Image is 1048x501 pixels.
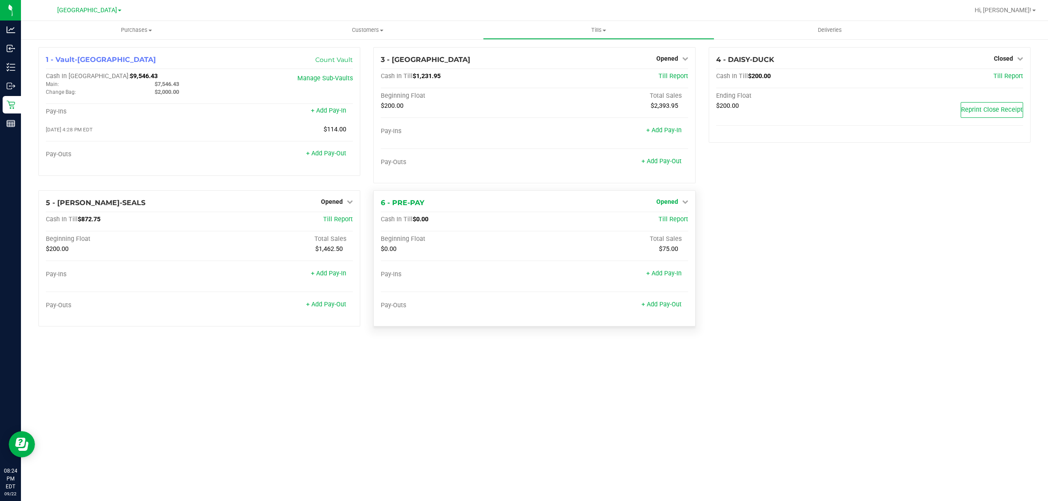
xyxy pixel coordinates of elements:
div: Pay-Outs [381,158,534,166]
div: Pay-Ins [381,271,534,278]
span: Opened [321,198,343,205]
div: Pay-Ins [381,127,534,135]
a: Till Report [658,216,688,223]
a: + Add Pay-Out [641,301,682,308]
span: $1,462.50 [315,245,343,253]
div: Pay-Outs [46,302,200,309]
span: [DATE] 4:28 PM EDT [46,127,93,133]
span: $2,393.95 [651,102,678,110]
p: 08:24 PM EDT [4,467,17,491]
span: Hi, [PERSON_NAME]! [975,7,1031,14]
div: Pay-Ins [46,108,200,116]
span: $7,546.43 [155,81,179,87]
span: 3 - [GEOGRAPHIC_DATA] [381,55,470,64]
span: $114.00 [324,126,346,133]
a: + Add Pay-In [646,270,682,277]
span: Deliveries [806,26,854,34]
a: Purchases [21,21,252,39]
span: Cash In Till [46,216,78,223]
span: $200.00 [748,72,771,80]
span: 1 - Vault-[GEOGRAPHIC_DATA] [46,55,156,64]
a: Till Report [323,216,353,223]
inline-svg: Retail [7,100,15,109]
div: Beginning Float [46,235,200,243]
inline-svg: Inbound [7,44,15,53]
div: Pay-Ins [46,271,200,278]
span: $200.00 [46,245,69,253]
span: Main: [46,81,59,87]
div: Beginning Float [381,235,534,243]
span: Cash In [GEOGRAPHIC_DATA]: [46,72,130,80]
span: Cash In Till [716,72,748,80]
span: $2,000.00 [155,89,179,95]
div: Total Sales [534,235,688,243]
a: Tills [483,21,714,39]
div: Total Sales [534,92,688,100]
inline-svg: Analytics [7,25,15,34]
span: Customers [252,26,483,34]
div: Beginning Float [381,92,534,100]
span: $9,546.43 [130,72,158,80]
inline-svg: Outbound [7,82,15,90]
a: + Add Pay-Out [306,301,346,308]
a: + Add Pay-In [311,270,346,277]
a: Deliveries [714,21,945,39]
a: Till Report [993,72,1023,80]
span: $200.00 [716,102,739,110]
div: Ending Float [716,92,870,100]
span: Reprint Close Receipt [961,106,1023,113]
a: + Add Pay-In [646,127,682,134]
iframe: Resource center [9,431,35,457]
inline-svg: Inventory [7,63,15,72]
span: 6 - PRE-PAY [381,199,424,207]
span: Opened [656,55,678,62]
span: 4 - DAISY-DUCK [716,55,774,64]
span: $1,231.95 [413,72,441,80]
span: $75.00 [659,245,678,253]
span: $200.00 [381,102,403,110]
inline-svg: Reports [7,119,15,128]
span: Change Bag: [46,89,76,95]
span: Closed [994,55,1013,62]
p: 09/22 [4,491,17,497]
a: + Add Pay-In [311,107,346,114]
span: Opened [656,198,678,205]
span: Tills [483,26,714,34]
span: Cash In Till [381,216,413,223]
a: Till Report [658,72,688,80]
a: + Add Pay-Out [641,158,682,165]
a: Manage Sub-Vaults [297,75,353,82]
div: Total Sales [200,235,353,243]
span: Purchases [21,26,252,34]
a: Customers [252,21,483,39]
a: Count Vault [315,56,353,64]
div: Pay-Outs [381,302,534,309]
span: [GEOGRAPHIC_DATA] [57,7,117,14]
div: Pay-Outs [46,151,200,158]
button: Reprint Close Receipt [961,102,1023,118]
span: $0.00 [381,245,396,253]
span: $0.00 [413,216,428,223]
a: + Add Pay-Out [306,150,346,157]
span: $872.75 [78,216,100,223]
span: 5 - [PERSON_NAME]-SEALS [46,199,145,207]
span: Cash In Till [381,72,413,80]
